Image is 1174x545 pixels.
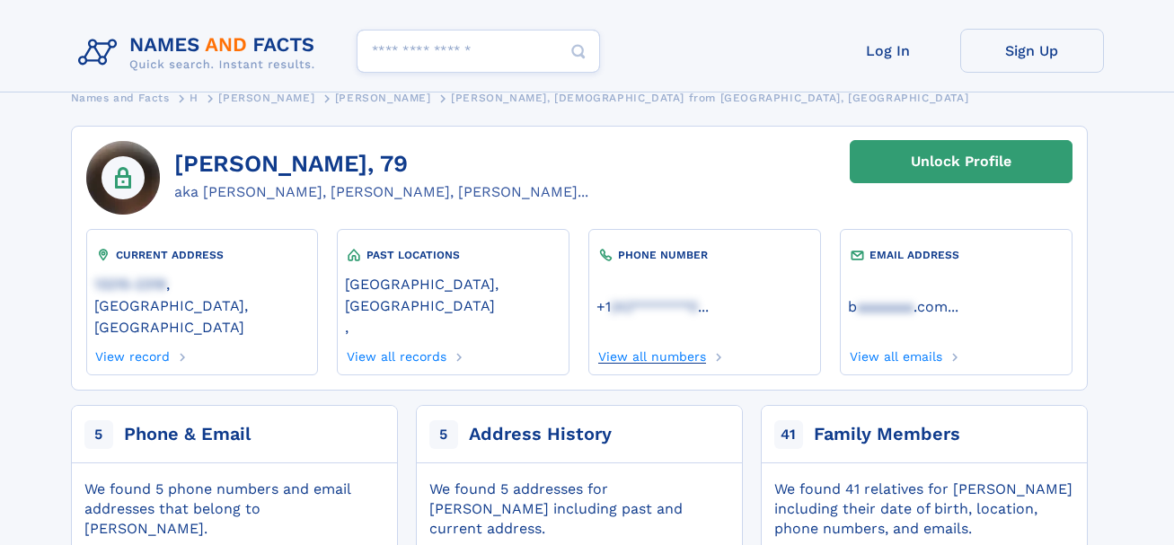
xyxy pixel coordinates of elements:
img: Logo Names and Facts [71,29,330,77]
a: View all numbers [596,344,706,364]
a: Log In [817,29,960,73]
h1: [PERSON_NAME], 79 [174,151,588,178]
a: View all emails [848,344,942,364]
div: EMAIL ADDRESS [848,246,1064,264]
div: , [345,264,561,344]
a: baaaaaaa.com [848,296,948,315]
div: Unlock Profile [911,141,1011,182]
button: Search Button [557,30,600,74]
a: Unlock Profile [850,140,1072,183]
div: Family Members [814,422,960,447]
div: aka [PERSON_NAME], [PERSON_NAME], [PERSON_NAME]... [174,181,588,203]
div: PHONE NUMBER [596,246,812,264]
div: CURRENT ADDRESS [94,246,310,264]
input: search input [357,30,600,73]
div: Address History [469,422,612,447]
span: 5 [84,420,113,449]
a: View record [94,344,171,364]
a: [GEOGRAPHIC_DATA], [GEOGRAPHIC_DATA] [345,274,561,314]
div: We found 5 phone numbers and email addresses that belong to [PERSON_NAME]. [84,479,383,539]
span: aaaaaaa [857,298,914,315]
span: 5 [429,420,458,449]
div: We found 41 relatives for [PERSON_NAME] including their date of birth, location, phone numbers, a... [774,479,1072,539]
div: We found 5 addresses for [PERSON_NAME] including past and current address. [429,479,728,539]
span: 41 [774,420,803,449]
span: 13215-2319 [94,276,166,293]
div: PAST LOCATIONS [345,246,561,264]
a: 13215-2319, [GEOGRAPHIC_DATA], [GEOGRAPHIC_DATA] [94,274,310,336]
a: View all records [345,344,446,364]
a: Sign Up [960,29,1104,73]
div: Phone & Email [124,422,251,447]
a: ... [848,298,1064,315]
a: ... [596,298,812,315]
